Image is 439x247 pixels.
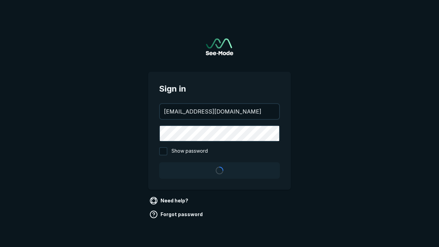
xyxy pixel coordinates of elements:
a: Need help? [148,195,191,206]
span: Sign in [159,83,280,95]
a: Go to sign in [206,38,233,55]
span: Show password [171,147,208,155]
img: See-Mode Logo [206,38,233,55]
input: your@email.com [160,104,279,119]
a: Forgot password [148,209,205,220]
